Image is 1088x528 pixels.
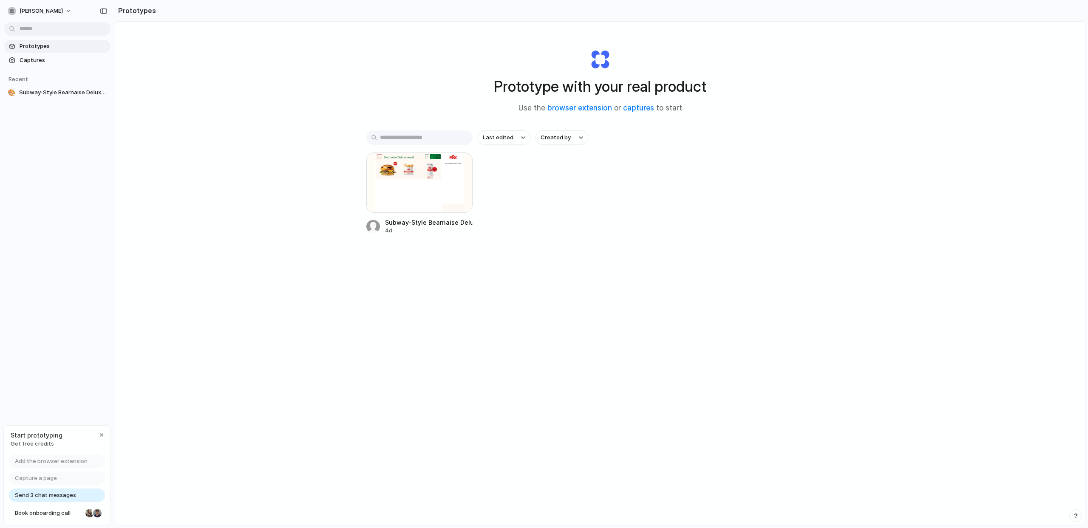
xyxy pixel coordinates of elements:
a: Captures [4,54,110,67]
span: Prototypes [20,42,107,51]
span: Capture a page [15,474,57,483]
a: Prototypes [4,40,110,53]
a: captures [623,104,654,112]
span: Add the browser extension [15,457,88,466]
button: [PERSON_NAME] [4,4,76,18]
span: Captures [20,56,107,65]
div: Christian Iacullo [92,508,102,518]
h2: Prototypes [115,6,156,16]
a: browser extension [547,104,612,112]
span: Send 3 chat messages [15,491,76,500]
span: Created by [541,133,571,142]
div: Subway-Style Bearnaise Deluxe Layout [385,218,473,227]
a: 🎨Subway-Style Bearnaise Deluxe Layout [4,86,110,99]
div: 4d [385,227,473,234]
span: Use the or to start [518,103,682,114]
span: [PERSON_NAME] [20,7,63,15]
button: Last edited [478,130,530,145]
button: Created by [535,130,588,145]
span: Recent [8,76,28,82]
span: Start prototyping [11,431,62,440]
div: 🎨 [8,88,16,97]
div: Nicole Kubica [85,508,95,518]
span: Subway-Style Bearnaise Deluxe Layout [19,88,107,97]
a: Subway-Style Bearnaise Deluxe LayoutSubway-Style Bearnaise Deluxe Layout4d [366,152,473,234]
a: Book onboarding call [9,506,105,520]
span: Book onboarding call [15,509,82,517]
span: Get free credits [11,440,62,448]
span: Last edited [483,133,513,142]
h1: Prototype with your real product [494,75,706,98]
